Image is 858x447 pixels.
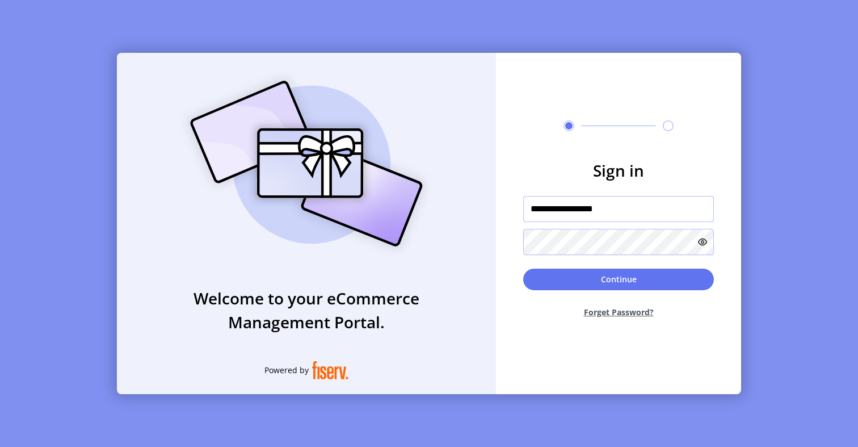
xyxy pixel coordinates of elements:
[523,158,714,182] h3: Sign in
[117,286,496,334] h3: Welcome to your eCommerce Management Portal.
[523,269,714,290] button: Continue
[264,364,309,376] span: Powered by
[523,297,714,327] button: Forget Password?
[173,68,440,259] img: card_Illustration.svg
